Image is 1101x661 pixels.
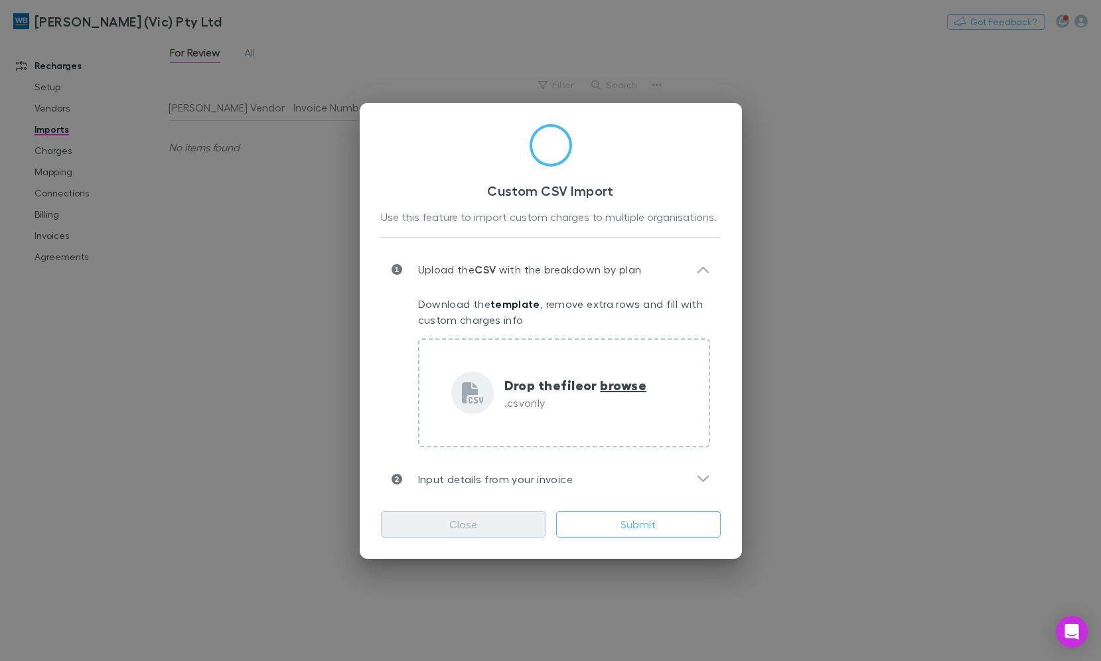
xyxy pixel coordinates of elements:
p: Drop the file or [504,375,647,395]
button: Close [381,511,546,538]
p: Download the , remove extra rows and fill with custom charges info [418,296,710,328]
div: Upload theCSV with the breakdown by plan [381,248,721,291]
div: Input details from your invoice [381,458,721,500]
h3: Custom CSV Import [381,183,721,198]
div: Use this feature to import custom charges to multiple organisations. [381,209,721,226]
strong: CSV [475,263,496,276]
a: template [490,297,540,311]
div: Open Intercom Messenger [1056,616,1088,648]
p: Upload the with the breakdown by plan [402,261,642,277]
span: browse [600,376,646,394]
p: Input details from your invoice [402,471,573,487]
button: Submit [556,511,721,538]
p: .csv only [504,395,647,411]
